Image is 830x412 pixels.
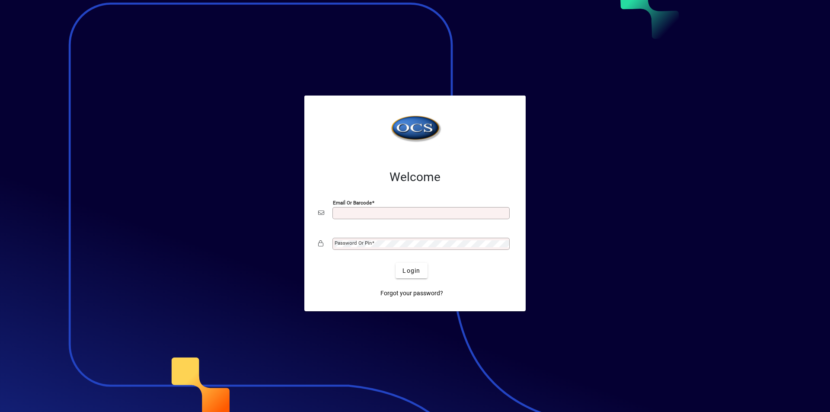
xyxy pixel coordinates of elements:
[335,240,372,246] mat-label: Password or Pin
[333,200,372,206] mat-label: Email or Barcode
[377,285,447,301] a: Forgot your password?
[318,170,512,185] h2: Welcome
[396,263,427,278] button: Login
[402,266,420,275] span: Login
[380,289,443,298] span: Forgot your password?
